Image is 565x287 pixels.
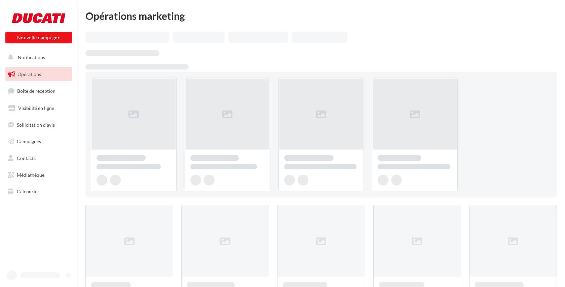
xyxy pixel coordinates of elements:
a: Campagnes [4,134,73,149]
a: Visibilité en ligne [4,101,73,115]
button: Notifications [4,50,71,65]
span: Boîte de réception [17,88,55,94]
a: Contacts [4,151,73,165]
a: Opérations [4,67,73,81]
a: Boîte de réception [4,84,73,98]
a: Calendrier [4,184,73,199]
span: Notifications [18,54,45,60]
span: Sollicitation d'avis [17,122,55,127]
span: Médiathèque [17,172,44,178]
span: Visibilité en ligne [18,105,54,111]
a: Médiathèque [4,168,73,182]
span: Calendrier [17,189,39,194]
span: Opérations [17,71,41,77]
span: Contacts [17,155,36,161]
div: Opérations marketing [85,11,557,21]
button: Nouvelle campagne [5,32,72,43]
span: Campagnes [17,138,41,144]
a: Sollicitation d'avis [4,118,73,132]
